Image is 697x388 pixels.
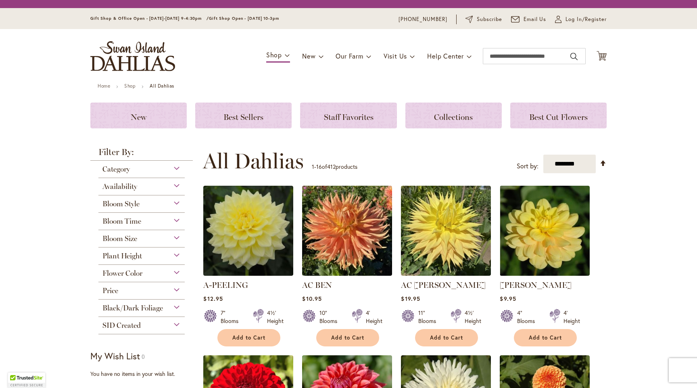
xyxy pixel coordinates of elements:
[6,359,29,382] iframe: Launch Accessibility Center
[102,217,141,226] span: Bloom Time
[90,16,209,21] span: Gift Shop & Office Open - [DATE]-[DATE] 9-4:30pm /
[203,149,304,173] span: All Dahlias
[401,295,420,302] span: $19.95
[336,52,363,60] span: Our Farm
[266,50,282,59] span: Shop
[319,309,342,325] div: 10" Blooms
[510,103,607,128] a: Best Cut Flowers
[223,112,263,122] span: Best Sellers
[401,270,491,277] a: AC Jeri
[195,103,292,128] a: Best Sellers
[302,280,332,290] a: AC BEN
[312,163,314,170] span: 1
[90,370,198,378] div: You have no items in your wish list.
[102,182,137,191] span: Availability
[500,295,516,302] span: $9.95
[384,52,407,60] span: Visit Us
[217,329,280,346] button: Add to Cart
[529,112,588,122] span: Best Cut Flowers
[209,16,279,21] span: Gift Shop Open - [DATE] 10-3pm
[102,252,142,260] span: Plant Height
[102,199,140,208] span: Bloom Style
[517,159,538,174] label: Sort by:
[511,15,547,23] a: Email Us
[434,112,473,122] span: Collections
[327,163,336,170] span: 412
[477,15,502,23] span: Subscribe
[399,15,447,23] a: [PHONE_NUMBER]
[401,186,491,276] img: AC Jeri
[131,112,146,122] span: New
[302,52,315,60] span: New
[500,270,590,277] a: AHOY MATEY
[90,148,193,161] strong: Filter By:
[331,334,364,341] span: Add to Cart
[418,309,441,325] div: 11" Blooms
[102,234,137,243] span: Bloom Size
[203,270,293,277] a: A-Peeling
[465,15,502,23] a: Subscribe
[203,186,293,276] img: A-Peeling
[90,103,187,128] a: New
[232,334,265,341] span: Add to Cart
[90,350,140,362] strong: My Wish List
[500,280,572,290] a: [PERSON_NAME]
[98,83,110,89] a: Home
[316,163,322,170] span: 16
[102,321,141,330] span: SID Created
[563,309,580,325] div: 4' Height
[430,334,463,341] span: Add to Cart
[524,15,547,23] span: Email Us
[566,15,607,23] span: Log In/Register
[300,103,396,128] a: Staff Favorites
[267,309,284,325] div: 4½' Height
[316,329,379,346] button: Add to Cart
[302,186,392,276] img: AC BEN
[90,41,175,71] a: store logo
[405,103,502,128] a: Collections
[427,52,464,60] span: Help Center
[570,50,578,63] button: Search
[124,83,136,89] a: Shop
[529,334,562,341] span: Add to Cart
[415,329,478,346] button: Add to Cart
[500,186,590,276] img: AHOY MATEY
[102,165,130,174] span: Category
[102,286,118,295] span: Price
[302,295,321,302] span: $10.95
[221,309,243,325] div: 7" Blooms
[102,269,142,278] span: Flower Color
[102,304,163,312] span: Black/Dark Foliage
[401,280,486,290] a: AC [PERSON_NAME]
[203,295,223,302] span: $12.95
[514,329,577,346] button: Add to Cart
[366,309,382,325] div: 4' Height
[517,309,540,325] div: 4" Blooms
[555,15,607,23] a: Log In/Register
[465,309,481,325] div: 4½' Height
[302,270,392,277] a: AC BEN
[150,83,174,89] strong: All Dahlias
[312,160,357,173] p: - of products
[324,112,374,122] span: Staff Favorites
[203,280,248,290] a: A-PEELING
